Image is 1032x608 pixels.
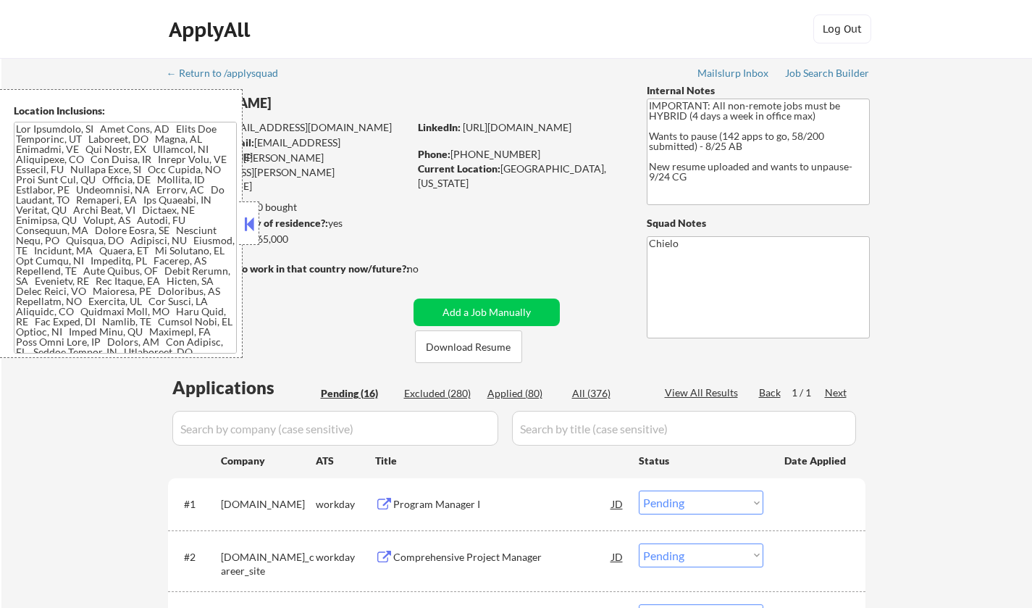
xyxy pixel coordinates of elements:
[169,120,408,135] div: [EMAIL_ADDRESS][DOMAIN_NAME]
[418,162,623,190] div: [GEOGRAPHIC_DATA], [US_STATE]
[418,162,500,175] strong: Current Location:
[321,386,393,401] div: Pending (16)
[647,83,870,98] div: Internal Notes
[172,379,316,396] div: Applications
[393,550,612,565] div: Comprehensive Project Manager
[169,17,254,42] div: ApplyAll
[169,136,408,164] div: [EMAIL_ADDRESS][DOMAIN_NAME]
[221,497,316,512] div: [DOMAIN_NAME]
[168,94,466,112] div: [PERSON_NAME]
[172,411,498,446] input: Search by company (case sensitive)
[221,454,316,468] div: Company
[611,544,625,570] div: JD
[463,121,571,133] a: [URL][DOMAIN_NAME]
[404,386,477,401] div: Excluded (280)
[14,104,237,118] div: Location Inclusions:
[168,151,408,193] div: [PERSON_NAME][EMAIL_ADDRESS][PERSON_NAME][DOMAIN_NAME]
[639,447,763,473] div: Status
[784,454,848,468] div: Date Applied
[647,216,870,230] div: Squad Notes
[665,386,742,400] div: View All Results
[167,232,408,246] div: $165,000
[697,67,770,82] a: Mailslurp Inbox
[418,148,450,160] strong: Phone:
[393,497,612,512] div: Program Manager I
[221,550,316,578] div: [DOMAIN_NAME]_career_site
[825,386,848,400] div: Next
[785,68,870,78] div: Job Search Builder
[375,454,625,468] div: Title
[184,550,209,565] div: #2
[792,386,825,400] div: 1 / 1
[418,121,461,133] strong: LinkedIn:
[407,262,448,276] div: no
[759,386,782,400] div: Back
[184,497,209,512] div: #1
[611,491,625,517] div: JD
[813,14,871,43] button: Log Out
[168,262,409,275] strong: Will need Visa to work in that country now/future?:
[415,330,522,363] button: Download Resume
[316,497,375,512] div: workday
[572,386,645,401] div: All (376)
[316,550,375,565] div: workday
[418,147,623,162] div: [PHONE_NUMBER]
[785,67,870,82] a: Job Search Builder
[167,68,292,78] div: ← Return to /applysquad
[316,454,375,468] div: ATS
[414,299,560,326] button: Add a Job Manually
[167,67,292,82] a: ← Return to /applysquad
[167,200,408,215] div: 80 sent / 200 bought
[167,216,404,230] div: yes
[487,386,560,401] div: Applied (80)
[512,411,856,446] input: Search by title (case sensitive)
[697,68,770,78] div: Mailslurp Inbox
